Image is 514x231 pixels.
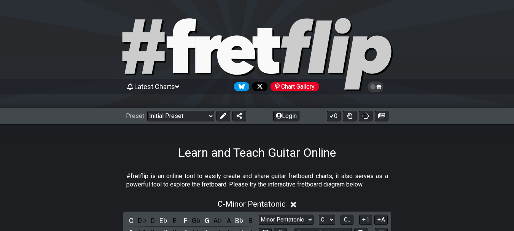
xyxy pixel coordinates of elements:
a: Follow #fretflip at X [249,82,267,91]
button: 0 [327,111,341,121]
div: toggle pitch class [170,215,180,226]
span: Toggle light / dark theme [371,83,380,90]
button: Print [359,111,372,121]
div: toggle pitch class [159,215,169,226]
select: Scale [259,215,313,225]
a: Follow #fretflip at Bluesky [231,82,249,91]
button: Share Preset [232,111,246,121]
span: C - Minor Pentatonic [218,199,286,209]
span: Preset [126,112,144,119]
p: #fretflip is an online tool to easily create and share guitar fretboard charts, it also serves as... [126,172,388,189]
button: Create image [375,111,388,121]
select: Tonic/Root [319,215,335,225]
h1: Learn and Teach Guitar Online [178,145,336,160]
a: #fretflip at Pinterest [267,82,319,91]
span: Latest Charts [134,83,175,91]
div: toggle pitch class [148,215,158,226]
div: toggle pitch class [224,215,234,226]
div: toggle pitch class [235,215,245,226]
div: toggle pitch class [137,215,147,226]
div: toggle pitch class [245,215,255,226]
div: toggle pitch class [180,215,190,226]
div: toggle pitch class [126,215,136,226]
button: C.. [341,215,353,225]
button: A [374,215,388,225]
div: toggle pitch class [191,215,201,226]
div: toggle pitch class [213,215,223,226]
button: Login [273,111,299,121]
button: Edit Preset [216,111,230,121]
button: Toggle Dexterity for all fretkits [343,111,356,121]
button: 1 [359,215,372,225]
div: toggle pitch class [202,215,212,226]
select: Preset [147,111,214,121]
div: Chart Gallery [271,82,319,91]
span: C.. [344,216,350,223]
